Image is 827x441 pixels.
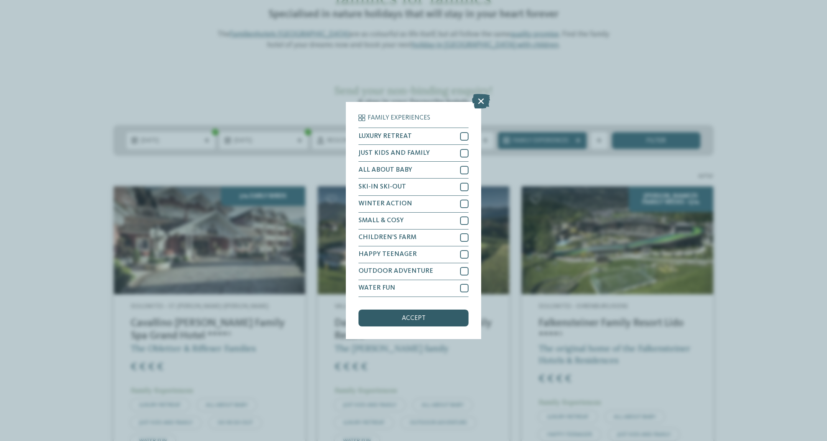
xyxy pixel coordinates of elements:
span: JUST KIDS AND FAMILY [358,150,430,157]
span: SMALL & COSY [358,217,404,224]
span: HAPPY TEENAGER [358,251,417,258]
span: accept [402,315,426,322]
span: CHILDREN’S FARM [358,234,416,241]
span: WATER FUN [358,285,395,292]
span: OUTDOOR ADVENTURE [358,268,433,275]
span: WINTER ACTION [358,200,412,207]
span: Family Experiences [368,115,430,121]
span: ALL ABOUT BABY [358,167,412,174]
span: SKI-IN SKI-OUT [358,184,406,190]
span: LUXURY RETREAT [358,133,412,140]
